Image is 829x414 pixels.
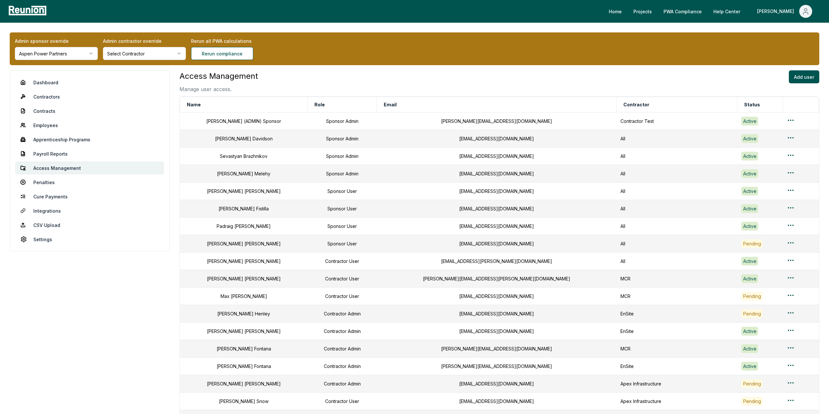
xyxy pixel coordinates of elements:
div: [EMAIL_ADDRESS][DOMAIN_NAME] [380,328,613,335]
div: Contractor Test [620,118,733,124]
div: [PERSON_NAME][EMAIL_ADDRESS][PERSON_NAME][DOMAIN_NAME] [380,275,613,282]
div: Sponsor Admin [312,135,373,142]
div: Apex Infrastructure [620,398,733,405]
div: [EMAIL_ADDRESS][DOMAIN_NAME] [380,153,613,160]
div: All [620,188,733,195]
div: Pending [741,292,763,300]
div: Active [741,327,758,335]
div: MCR [620,275,733,282]
div: [PERSON_NAME] (ADMIN) Sponsor [184,118,304,124]
div: Sevastyan Brazhnikov [184,153,304,160]
div: [PERSON_NAME] [757,5,797,18]
div: [EMAIL_ADDRESS][DOMAIN_NAME] [380,205,613,212]
div: All [620,223,733,230]
div: MCR [620,345,733,352]
div: [PERSON_NAME] [PERSON_NAME] [184,380,304,387]
div: [PERSON_NAME] Henley [184,310,304,317]
div: [EMAIL_ADDRESS][DOMAIN_NAME] [380,380,613,387]
a: Access Management [15,161,164,174]
div: Contractor Admin [312,310,373,317]
a: Integrations [15,204,164,217]
div: [PERSON_NAME] Davidson [184,135,304,142]
div: Active [741,274,758,283]
div: [PERSON_NAME] [PERSON_NAME] [184,240,304,247]
div: [EMAIL_ADDRESS][DOMAIN_NAME] [380,293,613,300]
div: Contractor Admin [312,328,373,335]
div: Padraig [PERSON_NAME] [184,223,304,230]
div: Pending [741,379,763,388]
div: Contractor Admin [312,345,373,352]
div: Active [741,187,758,195]
button: Add user [789,70,819,83]
button: Email [382,98,398,111]
div: All [620,170,733,177]
a: Employees [15,119,164,132]
div: [PERSON_NAME] [PERSON_NAME] [184,328,304,335]
div: Contractor User [312,398,373,405]
div: [PERSON_NAME] Snow [184,398,304,405]
div: Active [741,169,758,178]
div: Active [741,362,758,370]
div: [EMAIL_ADDRESS][DOMAIN_NAME] [380,398,613,405]
div: Active [741,344,758,353]
div: Active [741,152,758,160]
button: Status [743,98,761,111]
a: Home [604,5,627,18]
div: [EMAIL_ADDRESS][DOMAIN_NAME] [380,310,613,317]
nav: Main [604,5,823,18]
a: Contractors [15,90,164,103]
div: Active [741,117,758,125]
a: Penalties [15,176,164,189]
div: Contractor User [312,275,373,282]
div: Max [PERSON_NAME] [184,293,304,300]
a: Dashboard [15,76,164,89]
div: Active [741,204,758,213]
a: Apprenticeship Programs [15,133,164,146]
div: Sponsor Admin [312,118,373,124]
div: All [620,258,733,265]
div: [PERSON_NAME] [PERSON_NAME] [184,258,304,265]
div: Active [741,257,758,265]
button: Contractor [622,98,651,111]
div: Contractor User [312,258,373,265]
div: [EMAIL_ADDRESS][DOMAIN_NAME] [380,240,613,247]
div: Sponsor User [312,240,373,247]
a: Contracts [15,104,164,117]
div: Contractor Admin [312,380,373,387]
button: [PERSON_NAME] [752,5,817,18]
div: [PERSON_NAME] Fistilla [184,205,304,212]
div: [PERSON_NAME][EMAIL_ADDRESS][DOMAIN_NAME] [380,363,613,370]
div: All [620,135,733,142]
div: [PERSON_NAME][EMAIL_ADDRESS][DOMAIN_NAME] [380,118,613,124]
button: Rerun compliance [191,47,253,60]
div: [EMAIL_ADDRESS][DOMAIN_NAME] [380,188,613,195]
div: [PERSON_NAME] Fontana [184,363,304,370]
div: [PERSON_NAME] Fontana [184,345,304,352]
label: Rerun all PWA calculations [191,38,274,44]
div: All [620,240,733,247]
div: [EMAIL_ADDRESS][DOMAIN_NAME] [380,223,613,230]
label: Admin contractor override [103,38,186,44]
button: Name [186,98,202,111]
a: Payroll Reports [15,147,164,160]
label: Admin sponsor override [15,38,98,44]
div: Sponsor Admin [312,170,373,177]
a: Help Center [708,5,745,18]
div: All [620,205,733,212]
div: [EMAIL_ADDRESS][PERSON_NAME][DOMAIN_NAME] [380,258,613,265]
div: [EMAIL_ADDRESS][DOMAIN_NAME] [380,135,613,142]
div: Pending [741,239,763,248]
div: Sponsor Admin [312,153,373,160]
p: Manage user access. [179,85,258,93]
a: Settings [15,233,164,246]
div: [PERSON_NAME][EMAIL_ADDRESS][DOMAIN_NAME] [380,345,613,352]
div: [PERSON_NAME] [PERSON_NAME] [184,188,304,195]
div: Sponsor User [312,205,373,212]
div: Sponsor User [312,223,373,230]
div: MCR [620,293,733,300]
div: Contractor Admin [312,363,373,370]
a: CSV Upload [15,219,164,231]
div: EnSite [620,363,733,370]
div: Contractor User [312,293,373,300]
div: EnSite [620,328,733,335]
